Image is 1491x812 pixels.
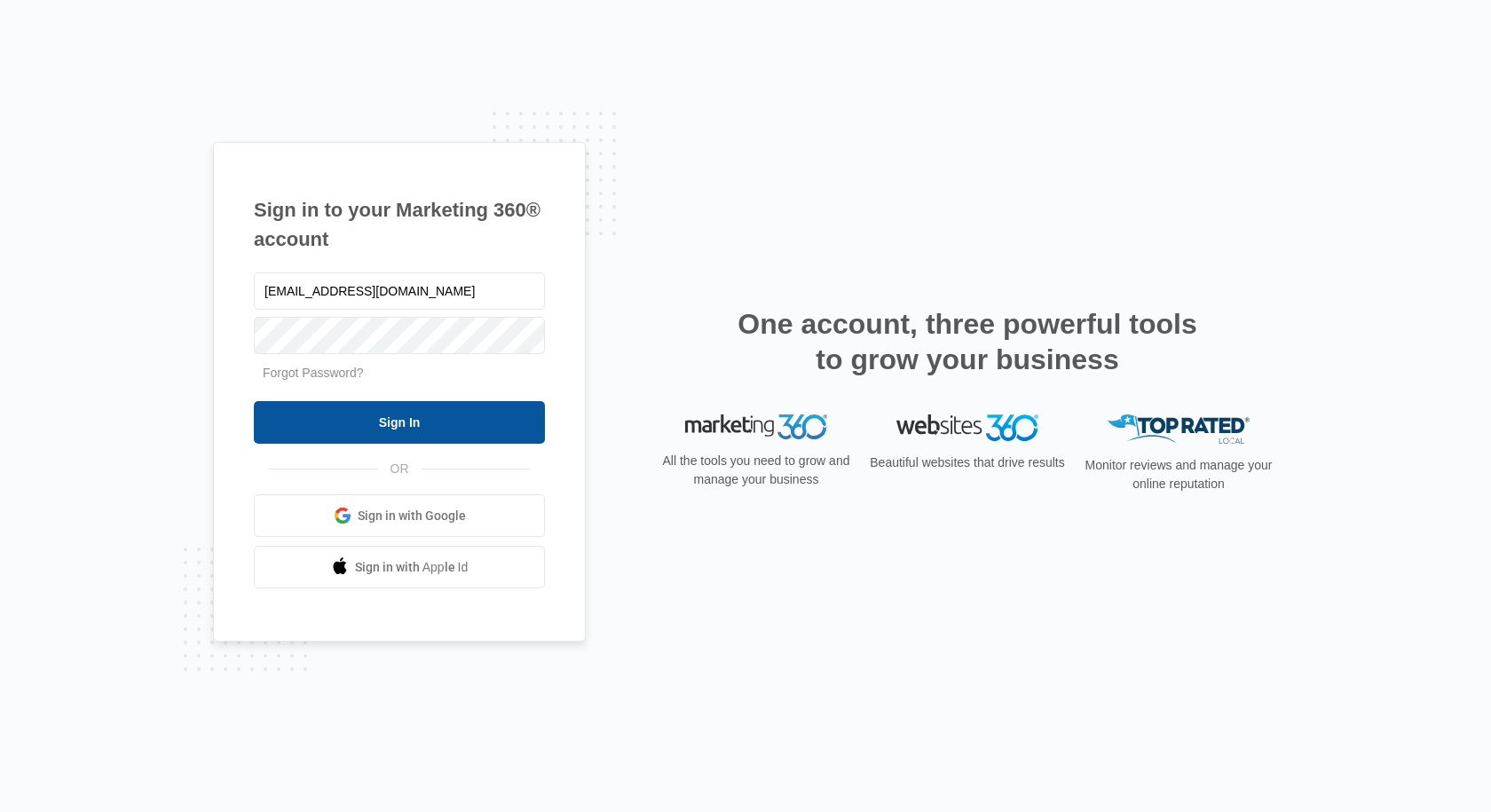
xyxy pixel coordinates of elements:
p: Monitor reviews and manage your online reputation [1079,456,1278,493]
a: Forgot Password? [263,366,364,380]
img: Websites 360 [896,414,1038,440]
img: Top Rated Local [1108,414,1250,444]
h2: One account, three powerful tools to grow your business [732,306,1203,377]
input: Email [254,272,545,310]
p: All the tools you need to grow and manage your business [657,452,856,489]
p: Beautiful websites that drive results [868,453,1067,472]
span: Sign in with Apple Id [355,558,469,577]
h1: Sign in to your Marketing 360® account [254,195,545,254]
a: Sign in with Apple Id [254,546,545,588]
img: Marketing 360 [685,414,827,439]
input: Sign In [254,401,545,444]
span: OR [378,460,422,478]
span: Sign in with Google [358,507,466,525]
a: Sign in with Google [254,494,545,537]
